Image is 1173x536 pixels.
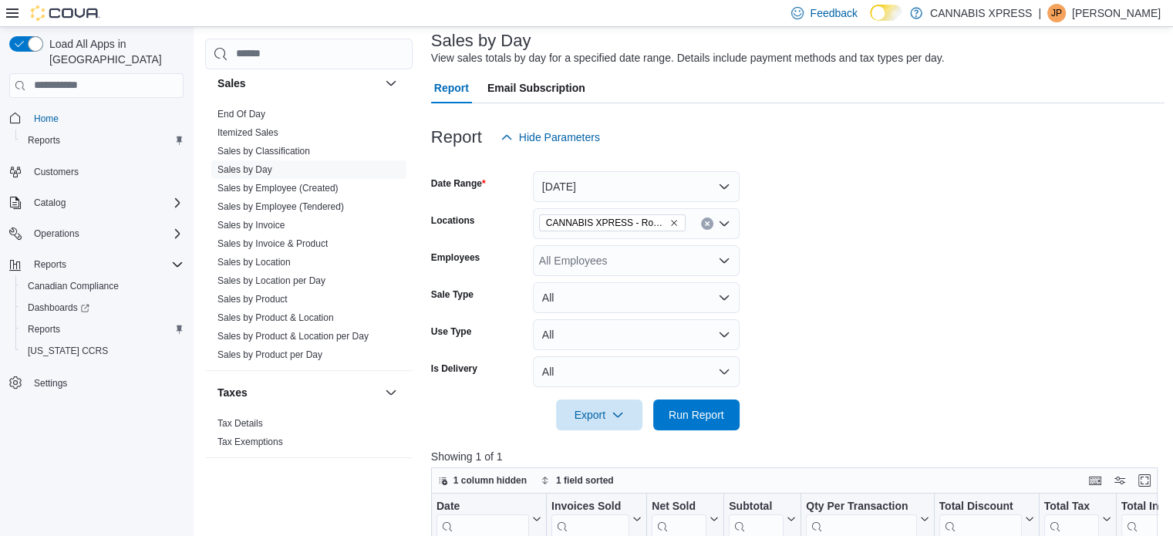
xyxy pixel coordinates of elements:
a: Settings [28,374,73,393]
span: [US_STATE] CCRS [28,345,108,357]
span: Home [34,113,59,125]
span: 1 column hidden [453,474,527,487]
button: Canadian Compliance [15,275,190,297]
span: Settings [34,377,67,389]
span: Sales by Employee (Tendered) [217,201,344,213]
p: [PERSON_NAME] [1072,4,1161,22]
span: Sales by Location [217,256,291,268]
a: Sales by Location [217,257,291,268]
span: Sales by Location per Day [217,275,325,287]
span: Canadian Compliance [28,280,119,292]
span: Sales by Employee (Created) [217,182,339,194]
button: Open list of options [718,255,730,267]
div: Invoices Sold [551,499,629,514]
label: Is Delivery [431,362,477,375]
div: Sales [205,105,413,370]
button: Sales [217,76,379,91]
span: Dashboards [22,298,184,317]
label: Employees [431,251,480,264]
span: Canadian Compliance [22,277,184,295]
button: Keyboard shortcuts [1086,471,1104,490]
a: Tax Exemptions [217,437,283,447]
span: Sales by Product [217,293,288,305]
span: Email Subscription [487,72,585,103]
span: JP [1051,4,1062,22]
button: Reports [15,130,190,151]
a: Reports [22,131,66,150]
span: Dark Mode [870,21,871,22]
button: Operations [28,224,86,243]
span: Operations [34,228,79,240]
a: Home [28,110,65,128]
button: All [533,282,740,313]
h3: Report [431,128,482,147]
label: Sale Type [431,288,474,301]
img: Cova [31,5,100,21]
span: Catalog [28,194,184,212]
span: Itemized Sales [217,126,278,139]
button: Enter fullscreen [1135,471,1154,490]
a: Dashboards [22,298,96,317]
span: Feedback [810,5,857,21]
div: Subtotal [729,499,784,514]
button: Catalog [28,194,72,212]
div: Qty Per Transaction [806,499,916,514]
a: Sales by Product per Day [217,349,322,360]
span: Customers [34,166,79,178]
input: Dark Mode [870,5,902,21]
span: Sales by Product & Location per Day [217,330,369,342]
a: Reports [22,320,66,339]
a: Sales by Employee (Created) [217,183,339,194]
span: Sales by Invoice & Product [217,238,328,250]
h3: Sales [217,76,246,91]
button: Catalog [3,192,190,214]
a: Sales by Invoice & Product [217,238,328,249]
a: Sales by Invoice [217,220,285,231]
span: Tax Exemptions [217,436,283,448]
span: Dashboards [28,302,89,314]
div: Net Sold [652,499,706,514]
span: CANNABIS XPRESS - Rogersville - (Rue Principale) [546,215,666,231]
span: CANNABIS XPRESS - Rogersville - (Rue Principale) [539,214,686,231]
p: CANNABIS XPRESS [930,4,1032,22]
span: Reports [28,255,184,274]
button: Run Report [653,399,740,430]
button: Reports [15,319,190,340]
span: Reports [28,323,60,335]
span: Report [434,72,469,103]
a: Itemized Sales [217,127,278,138]
label: Date Range [431,177,486,190]
button: Customers [3,160,190,183]
span: Reports [28,134,60,147]
a: Dashboards [15,297,190,319]
span: Sales by Invoice [217,219,285,231]
button: Remove CANNABIS XPRESS - Rogersville - (Rue Principale) from selection in this group [669,218,679,228]
div: Taxes [205,414,413,457]
span: Home [28,109,184,128]
button: Sales [382,74,400,93]
a: Sales by Day [217,164,272,175]
span: Hide Parameters [519,130,600,145]
button: Reports [3,254,190,275]
a: Customers [28,163,85,181]
span: Sales by Product & Location [217,312,334,324]
button: Hide Parameters [494,122,606,153]
button: Settings [3,371,190,393]
button: Clear input [701,217,713,230]
h3: Taxes [217,385,248,400]
span: Reports [22,131,184,150]
span: Load All Apps in [GEOGRAPHIC_DATA] [43,36,184,67]
div: Total Tax [1043,499,1098,514]
span: Washington CCRS [22,342,184,360]
button: Open list of options [718,217,730,230]
span: Sales by Product per Day [217,349,322,361]
span: 1 field sorted [556,474,614,487]
span: Run Report [669,407,724,423]
span: Operations [28,224,184,243]
a: Canadian Compliance [22,277,125,295]
a: End Of Day [217,109,265,120]
button: Reports [28,255,72,274]
span: Sales by Day [217,163,272,176]
p: Showing 1 of 1 [431,449,1165,464]
p: | [1038,4,1041,22]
